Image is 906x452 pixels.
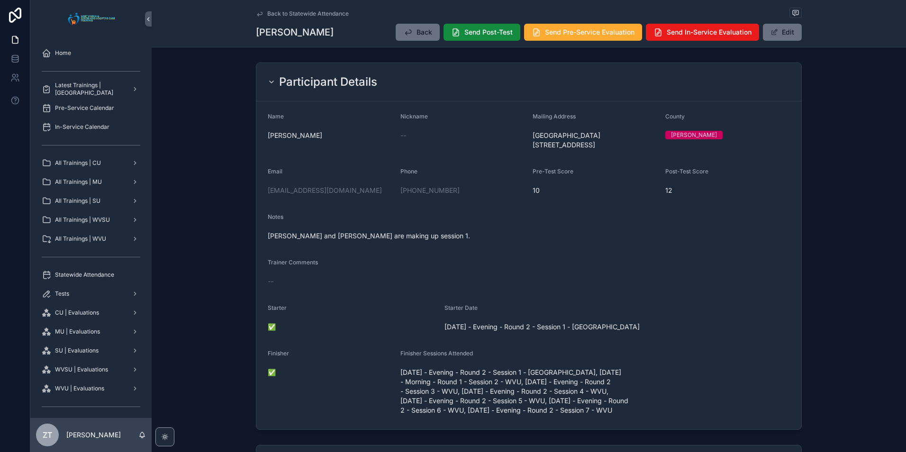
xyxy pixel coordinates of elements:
a: [PHONE_NUMBER] [400,186,460,195]
a: Back to Statewide Attendance [256,10,349,18]
a: Latest Trainings | [GEOGRAPHIC_DATA] [36,81,146,98]
a: Tests [36,285,146,302]
button: Edit [763,24,802,41]
span: Finisher [268,350,289,357]
span: SU | Evaluations [55,347,99,354]
span: All Trainings | WVSU [55,216,110,224]
div: scrollable content [30,38,152,418]
a: [EMAIL_ADDRESS][DOMAIN_NAME] [268,186,382,195]
img: App logo [65,11,117,27]
span: Notes [268,213,283,220]
span: Trainer Comments [268,259,318,266]
a: All Trainings | MU [36,173,146,190]
span: Phone [400,168,417,175]
span: [PERSON_NAME] and [PERSON_NAME] are making up session 1. [268,231,790,241]
span: Send Pre-Service Evaluation [545,27,634,37]
span: Send In-Service Evaluation [667,27,752,37]
span: WVU | Evaluations [55,385,104,392]
p: [PERSON_NAME] [66,430,121,440]
span: [PERSON_NAME] [268,131,393,140]
span: CU | Evaluations [55,309,99,316]
span: All Trainings | SU [55,197,100,205]
span: Pre-Test Score [533,168,573,175]
span: WVSU | Evaluations [55,366,108,373]
span: In-Service Calendar [55,123,109,131]
span: MU | Evaluations [55,328,100,335]
span: [GEOGRAPHIC_DATA][STREET_ADDRESS] [533,131,658,150]
a: All Trainings | WVSU [36,211,146,228]
span: Post-Test Score [665,168,708,175]
h1: [PERSON_NAME] [256,26,334,39]
span: [DATE] - Evening - Round 2 - Session 1 - [GEOGRAPHIC_DATA], [DATE] - Morning - Round 1 - Session ... [400,368,658,415]
span: ✅ [268,368,393,377]
span: Starter [268,304,287,311]
h2: Participant Details [279,74,377,90]
span: 10 [533,186,658,195]
span: Back [417,27,432,37]
span: County [665,113,685,120]
a: WVU | Evaluations [36,380,146,397]
a: Home [36,45,146,62]
span: Pre-Service Calendar [55,104,114,112]
a: In-Service Calendar [36,118,146,136]
a: Pre-Service Calendar [36,99,146,117]
span: Latest Trainings | [GEOGRAPHIC_DATA] [55,81,124,97]
a: CU | Evaluations [36,304,146,321]
a: MU | Evaluations [36,323,146,340]
span: Nickname [400,113,428,120]
span: Statewide Attendance [55,271,114,279]
a: All Trainings | SU [36,192,146,209]
span: All Trainings | WVU [55,235,106,243]
button: Back [396,24,440,41]
span: [DATE] - Evening - Round 2 - Session 1 - [GEOGRAPHIC_DATA] [444,322,702,332]
a: All Trainings | WVU [36,230,146,247]
div: [PERSON_NAME] [671,131,717,139]
button: Send Pre-Service Evaluation [524,24,642,41]
span: 12 [665,186,790,195]
span: Tests [55,290,69,298]
span: All Trainings | CU [55,159,101,167]
span: ZT [43,429,52,441]
span: -- [268,277,273,286]
span: Send Post-Test [464,27,513,37]
span: Back to Statewide Attendance [267,10,349,18]
span: Home [55,49,71,57]
a: All Trainings | CU [36,154,146,172]
a: WVSU | Evaluations [36,361,146,378]
span: Email [268,168,282,175]
span: Finisher Sessions Attended [400,350,473,357]
span: Mailing Address [533,113,576,120]
span: All Trainings | MU [55,178,102,186]
span: Name [268,113,284,120]
span: Starter Date [444,304,478,311]
span: -- [400,131,406,140]
button: Send In-Service Evaluation [646,24,759,41]
a: SU | Evaluations [36,342,146,359]
span: ✅ [268,322,437,332]
a: Statewide Attendance [36,266,146,283]
button: Send Post-Test [444,24,520,41]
